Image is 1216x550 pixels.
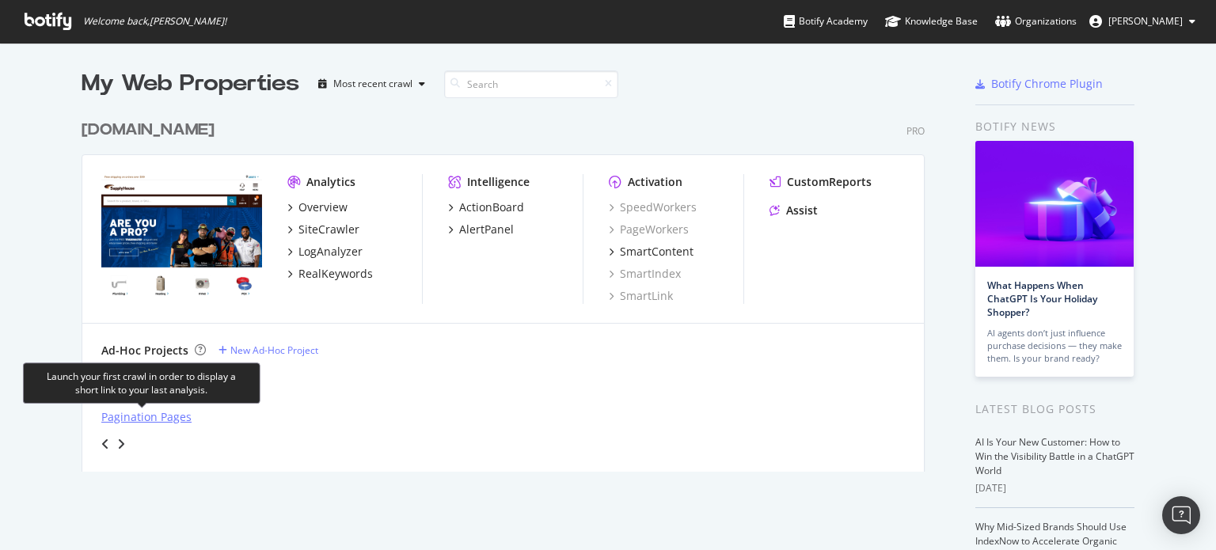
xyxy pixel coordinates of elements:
div: Latest Blog Posts [975,400,1134,418]
a: Overview [287,199,348,215]
a: Botify Chrome Plugin [975,76,1103,92]
div: Open Intercom Messenger [1162,496,1200,534]
div: grid [82,100,937,472]
div: Organizations [995,13,1077,29]
button: [PERSON_NAME] [1077,9,1208,34]
img: www.supplyhouse.com [101,174,262,302]
div: Launch your first crawl in order to display a short link to your last analysis. [36,370,247,396]
div: ActionBoard [459,199,524,215]
a: SmartContent [609,244,693,260]
div: RealKeywords [298,266,373,282]
a: AlertPanel [448,222,514,237]
div: angle-left [95,431,116,457]
div: [DOMAIN_NAME] [82,119,215,142]
div: Analytics [306,174,355,190]
div: Activation [628,174,682,190]
a: What Happens When ChatGPT Is Your Holiday Shopper? [987,279,1097,319]
a: RealKeywords [287,266,373,282]
div: AlertPanel [459,222,514,237]
div: Ad-Hoc Projects [101,343,188,358]
a: Assist [769,203,818,218]
a: ActionBoard [448,199,524,215]
span: Welcome back, [PERSON_NAME] ! [83,15,226,28]
div: Botify Academy [784,13,868,29]
a: SpeedWorkers [609,199,697,215]
div: SmartContent [620,244,693,260]
input: Search [444,70,618,98]
a: AI Is Your New Customer: How to Win the Visibility Battle in a ChatGPT World [975,435,1134,477]
div: AI agents don’t just influence purchase decisions — they make them. Is your brand ready? [987,327,1122,365]
div: Botify Chrome Plugin [991,76,1103,92]
a: SmartLink [609,288,673,304]
span: Alejandra Roca [1108,14,1183,28]
div: New Ad-Hoc Project [230,343,318,357]
div: LogAnalyzer [298,244,363,260]
a: PageWorkers [609,222,689,237]
button: Most recent crawl [312,71,431,97]
a: Pagination Pages [101,409,192,425]
a: SmartIndex [609,266,681,282]
div: Pro [906,124,925,138]
div: [DATE] [975,481,1134,495]
a: CustomReports [769,174,872,190]
a: New Ad-Hoc Project [218,343,318,357]
a: LogAnalyzer [287,244,363,260]
a: SiteCrawler [287,222,359,237]
div: Most recent crawl [333,79,412,89]
div: Knowledge Base [885,13,978,29]
div: Assist [786,203,818,218]
div: angle-right [116,436,127,452]
img: What Happens When ChatGPT Is Your Holiday Shopper? [975,141,1134,267]
a: [DOMAIN_NAME] [82,119,221,142]
div: My Web Properties [82,68,299,100]
div: CustomReports [787,174,872,190]
div: Overview [298,199,348,215]
div: Botify news [975,118,1134,135]
div: SiteCrawler [298,222,359,237]
div: Intelligence [467,174,530,190]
